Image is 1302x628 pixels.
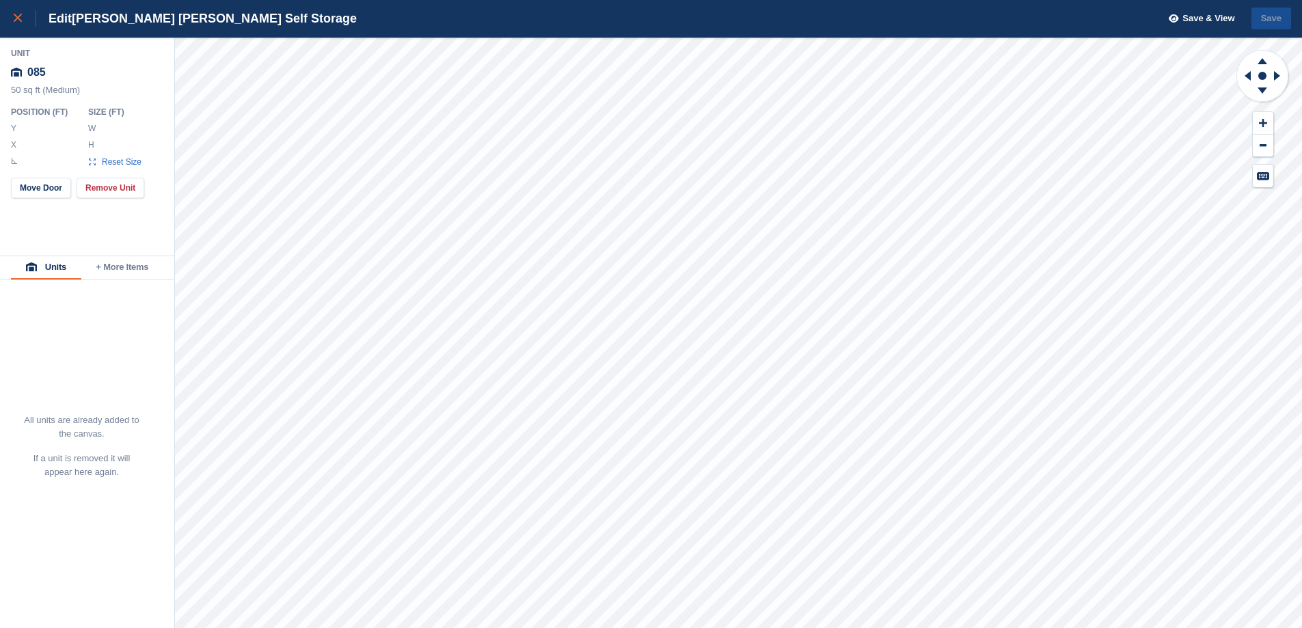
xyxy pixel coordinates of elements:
[1253,135,1273,157] button: Zoom Out
[11,85,164,103] div: 50 sq ft (Medium)
[1161,8,1235,30] button: Save & View
[11,256,81,279] button: Units
[81,256,163,279] button: + More Items
[23,413,140,441] p: All units are already added to the canvas.
[101,156,142,168] span: Reset Size
[36,10,357,27] div: Edit [PERSON_NAME] [PERSON_NAME] Self Storage
[1253,165,1273,187] button: Keyboard Shortcuts
[1251,8,1291,30] button: Save
[11,48,164,59] div: Unit
[12,158,17,164] img: angle-icn.0ed2eb85.svg
[11,178,71,198] button: Move Door
[88,139,95,150] label: H
[11,60,164,85] div: 085
[88,123,95,134] label: W
[11,107,77,118] div: Position ( FT )
[1253,112,1273,135] button: Zoom In
[23,452,140,479] p: If a unit is removed it will appear here again.
[88,107,148,118] div: Size ( FT )
[1182,12,1234,25] span: Save & View
[77,178,144,198] button: Remove Unit
[11,139,18,150] label: X
[11,123,18,134] label: Y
